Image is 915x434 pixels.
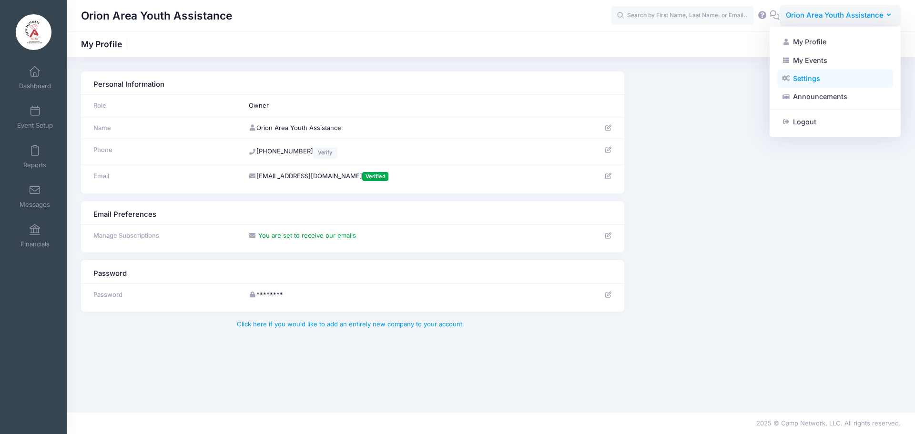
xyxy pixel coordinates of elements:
[89,265,617,279] div: Password
[17,121,53,130] span: Event Setup
[244,139,570,165] td: [PHONE_NUMBER]
[89,76,617,90] div: Personal Information
[89,231,239,241] div: Manage Subscriptions
[89,145,239,155] div: Phone
[20,201,50,209] span: Messages
[12,219,58,252] a: Financials
[786,10,884,20] span: Orion Area Youth Assistance
[12,61,58,94] a: Dashboard
[777,70,893,88] a: Settings
[19,82,51,90] span: Dashboard
[777,51,893,69] a: My Events
[89,172,239,181] div: Email
[362,172,388,181] span: Verified
[244,165,570,187] td: [EMAIL_ADDRESS][DOMAIN_NAME]
[89,290,239,300] div: Password
[777,88,893,106] a: Announcements
[81,39,130,49] h1: My Profile
[12,140,58,173] a: Reports
[12,101,58,134] a: Event Setup
[16,14,51,50] img: Orion Area Youth Assistance
[20,240,50,248] span: Financials
[81,5,232,27] h1: Orion Area Youth Assistance
[89,206,617,220] div: Email Preferences
[756,419,901,427] span: 2025 © Camp Network, LLC. All rights reserved.
[23,161,46,169] span: Reports
[258,232,356,239] span: You are set to receive our emails
[313,147,337,159] a: Verify
[237,320,464,328] a: Click here if you would like to add an entirely new company to your account.
[244,95,570,117] td: Owner
[780,5,901,27] button: Orion Area Youth Assistance
[611,6,754,25] input: Search by First Name, Last Name, or Email...
[12,180,58,213] a: Messages
[777,33,893,51] a: My Profile
[89,101,239,111] div: Role
[244,117,570,139] td: Orion Area Youth Assistance
[777,112,893,131] a: Logout
[89,123,239,133] div: Name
